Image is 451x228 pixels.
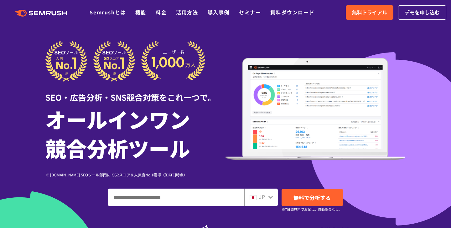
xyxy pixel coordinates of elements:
[45,172,225,178] div: ※ [DOMAIN_NAME] SEOツール部門にてG2スコア＆人気度No.1獲得（[DATE]時点）
[156,8,167,16] a: 料金
[405,8,440,17] span: デモを申し込む
[45,82,225,103] div: SEO・広告分析・SNS競合対策をこれ一つで。
[108,189,244,206] input: ドメイン、キーワードまたはURLを入力してください
[176,8,198,16] a: 活用方法
[259,193,265,200] span: JP
[90,8,126,16] a: Semrushとは
[398,5,446,20] a: デモを申し込む
[135,8,146,16] a: 機能
[239,8,261,16] a: セミナー
[208,8,230,16] a: 導入事例
[270,8,314,16] a: 資料ダウンロード
[346,5,393,20] a: 無料トライアル
[293,194,331,201] span: 無料で分析する
[282,206,342,212] small: ※7日間無料でお試し。自動課金なし。
[45,105,225,162] h1: オールインワン 競合分析ツール
[282,189,343,206] a: 無料で分析する
[352,8,387,17] span: 無料トライアル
